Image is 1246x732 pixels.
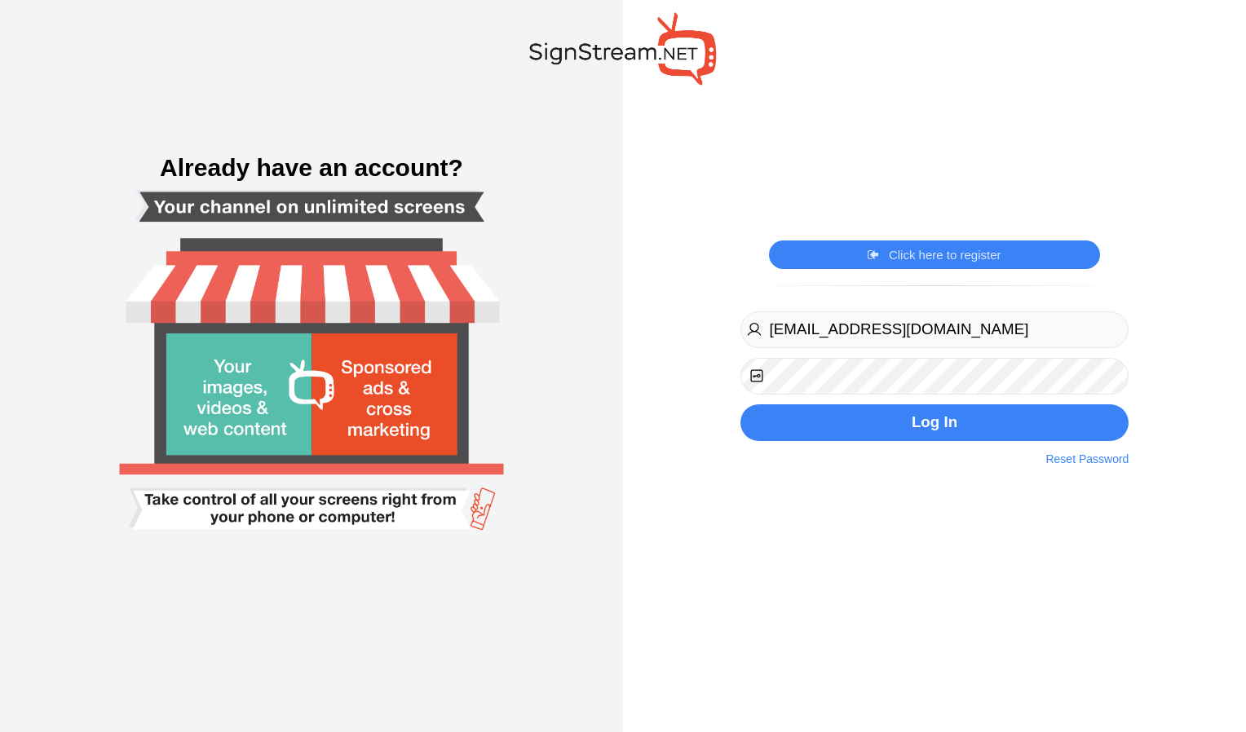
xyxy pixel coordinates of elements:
iframe: Chat Widget [1164,654,1246,732]
img: Smart tv login [75,103,547,628]
input: Username [740,311,1129,348]
a: Reset Password [1045,451,1129,468]
a: Click here to register [868,247,1001,263]
h3: Already have an account? [16,156,607,180]
button: Log In [740,404,1129,441]
img: SignStream.NET [529,12,717,85]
